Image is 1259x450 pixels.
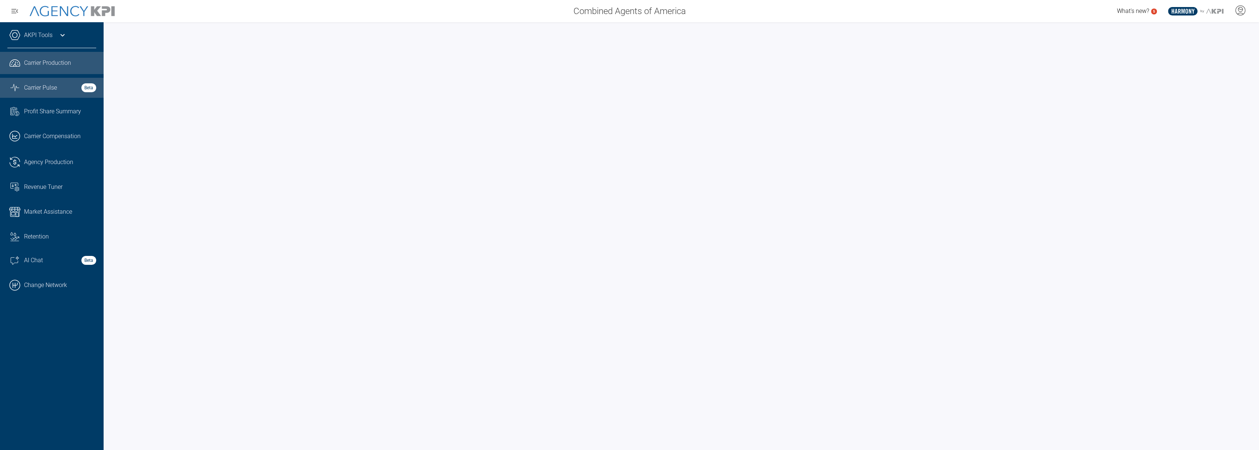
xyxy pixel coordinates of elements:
a: 5 [1151,9,1157,14]
img: AgencyKPI [30,6,115,17]
a: AKPI Tools [24,31,53,40]
span: What's new? [1117,7,1149,14]
span: Market Assistance [24,207,72,216]
div: Retention [24,232,96,241]
span: AI Chat [24,256,43,265]
span: Profit Share Summary [24,107,81,116]
strong: Beta [81,256,96,265]
span: Agency Production [24,158,73,167]
strong: Beta [81,83,96,92]
span: Combined Agents of America [573,4,686,18]
span: Carrier Pulse [24,83,57,92]
text: 5 [1153,9,1155,13]
span: Carrier Compensation [24,132,81,141]
span: Carrier Production [24,59,71,67]
span: Revenue Tuner [24,183,63,191]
